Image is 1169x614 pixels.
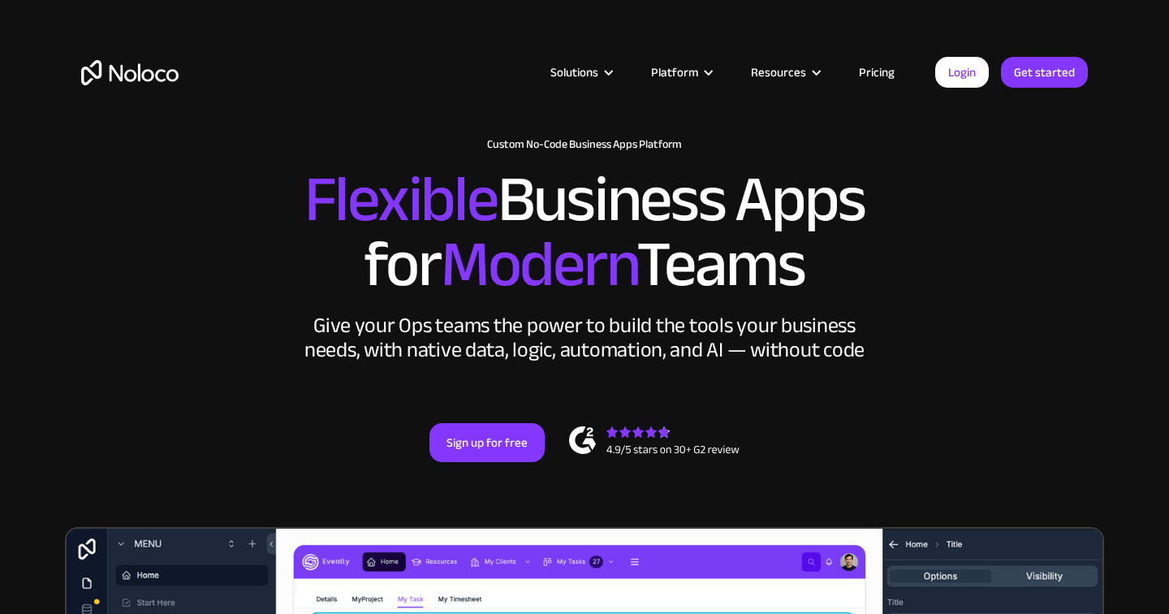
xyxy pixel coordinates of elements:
div: Solutions [550,62,598,83]
span: Flexible [304,139,498,260]
div: Give your Ops teams the power to build the tools your business needs, with native data, logic, au... [300,313,869,362]
div: Resources [731,62,839,83]
a: Pricing [839,62,915,83]
a: home [81,60,179,85]
h2: Business Apps for Teams [81,167,1088,297]
a: Get started [1001,57,1088,88]
a: Login [935,57,989,88]
div: Solutions [530,62,631,83]
div: Platform [651,62,698,83]
div: Platform [631,62,731,83]
span: Modern [441,204,636,325]
a: Sign up for free [429,423,545,462]
div: Resources [751,62,806,83]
